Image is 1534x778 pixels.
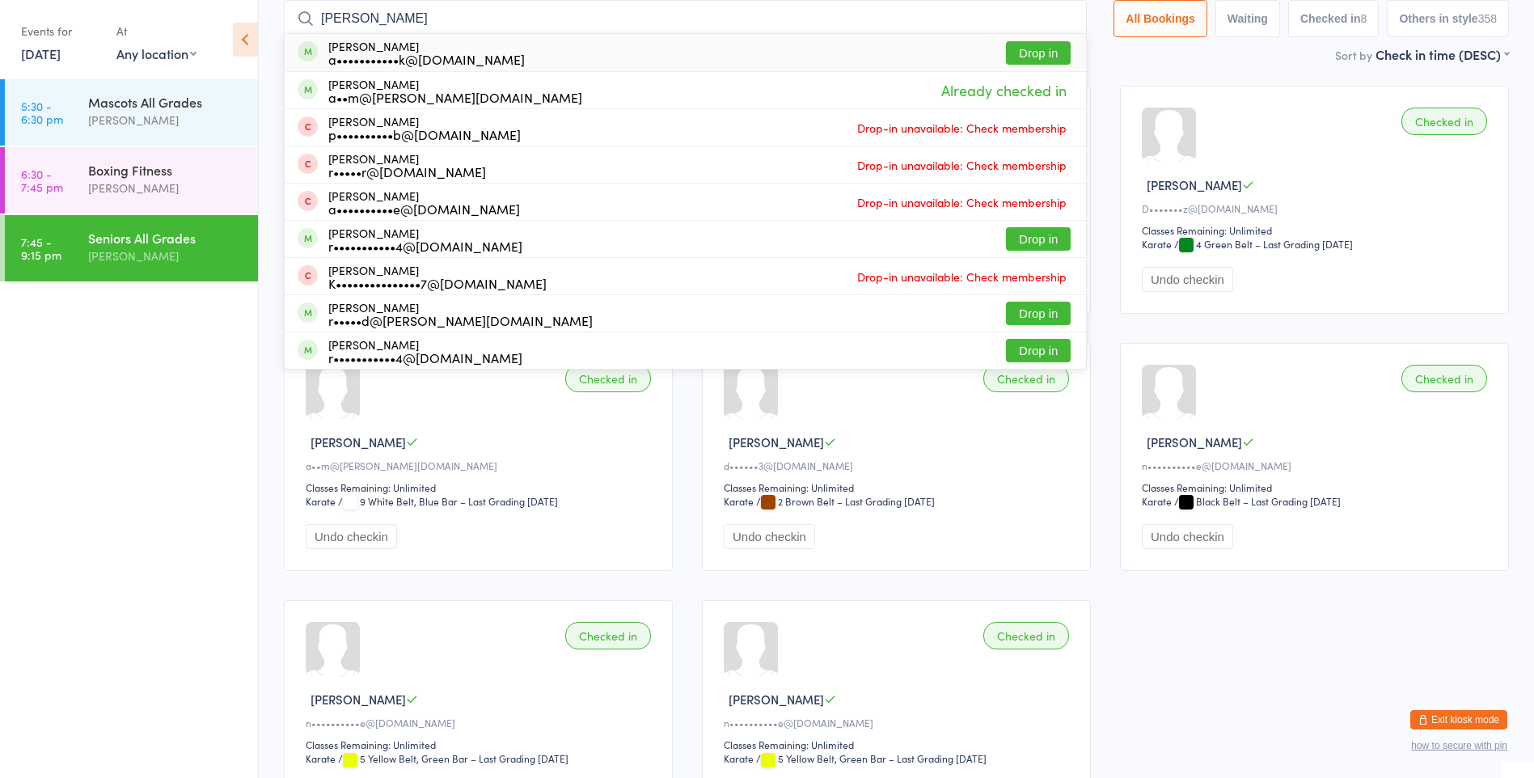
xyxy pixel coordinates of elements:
div: [PERSON_NAME] [328,189,520,215]
span: [PERSON_NAME] [1147,433,1242,450]
div: [PERSON_NAME] [328,152,486,178]
span: [PERSON_NAME] [311,691,406,708]
div: Checked in [1401,365,1487,392]
button: Drop in [1006,41,1071,65]
span: [PERSON_NAME] [311,433,406,450]
div: Karate [1142,494,1172,508]
div: Any location [116,44,197,62]
div: Classes Remaining: Unlimited [724,480,1074,494]
div: Check in time (DESC) [1376,45,1509,63]
div: D•••••••z@[DOMAIN_NAME] [1142,201,1492,215]
div: [PERSON_NAME] [328,226,522,252]
span: / 9 White Belt, Blue Bar – Last Grading [DATE] [338,494,558,508]
div: r•••••••••••4@[DOMAIN_NAME] [328,351,522,364]
a: 5:30 -6:30 pmMascots All Grades[PERSON_NAME] [5,79,258,146]
div: [PERSON_NAME] [328,115,521,141]
div: Classes Remaining: Unlimited [1142,480,1492,494]
div: p••••••••••b@[DOMAIN_NAME] [328,128,521,141]
div: a••••••••••e@[DOMAIN_NAME] [328,202,520,215]
div: Classes Remaining: Unlimited [306,480,656,494]
div: n••••••••••e@[DOMAIN_NAME] [306,716,656,729]
span: [PERSON_NAME] [729,691,824,708]
button: Exit kiosk mode [1410,710,1507,729]
div: Classes Remaining: Unlimited [724,738,1074,751]
div: 8 [1361,12,1367,25]
span: / 5 Yellow Belt, Green Bar – Last Grading [DATE] [756,751,987,765]
span: Drop-in unavailable: Check membership [853,190,1071,214]
div: [PERSON_NAME] [88,111,244,129]
a: [DATE] [21,44,61,62]
div: r•••••d@[PERSON_NAME][DOMAIN_NAME] [328,314,593,327]
div: n••••••••••e@[DOMAIN_NAME] [1142,459,1492,472]
span: / 2 Brown Belt – Last Grading [DATE] [756,494,935,508]
span: / 4 Green Belt – Last Grading [DATE] [1174,237,1353,251]
div: Karate [724,751,754,765]
button: Drop in [1006,227,1071,251]
div: a•••••••••••k@[DOMAIN_NAME] [328,53,525,66]
div: [PERSON_NAME] [88,247,244,265]
a: 7:45 -9:15 pmSeniors All Grades[PERSON_NAME] [5,215,258,281]
div: Checked in [983,365,1069,392]
div: At [116,18,197,44]
div: d••••••3@[DOMAIN_NAME] [724,459,1074,472]
a: 6:30 -7:45 pmBoxing Fitness[PERSON_NAME] [5,147,258,214]
div: [PERSON_NAME] [328,78,582,104]
div: Events for [21,18,100,44]
div: 358 [1478,12,1497,25]
div: Classes Remaining: Unlimited [306,738,656,751]
div: [PERSON_NAME] [328,264,547,290]
div: Checked in [565,365,651,392]
button: Undo checkin [306,524,397,549]
div: Karate [1142,237,1172,251]
button: Undo checkin [1142,267,1233,292]
div: r•••••••••••4@[DOMAIN_NAME] [328,239,522,252]
time: 6:30 - 7:45 pm [21,167,63,193]
button: Drop in [1006,302,1071,325]
div: Karate [306,494,336,508]
span: [PERSON_NAME] [729,433,824,450]
span: / Black Belt – Last Grading [DATE] [1174,494,1341,508]
div: Mascots All Grades [88,93,244,111]
div: Checked in [565,622,651,649]
span: / 5 Yellow Belt, Green Bar – Last Grading [DATE] [338,751,568,765]
button: Undo checkin [724,524,815,549]
span: Already checked in [937,76,1071,104]
div: Boxing Fitness [88,161,244,179]
div: Karate [724,494,754,508]
div: r•••••r@[DOMAIN_NAME] [328,165,486,178]
time: 7:45 - 9:15 pm [21,235,61,261]
time: 5:30 - 6:30 pm [21,99,63,125]
span: Drop-in unavailable: Check membership [853,264,1071,289]
div: [PERSON_NAME] [328,40,525,66]
div: [PERSON_NAME] [328,301,593,327]
span: [PERSON_NAME] [1147,176,1242,193]
div: Checked in [1401,108,1487,135]
button: how to secure with pin [1411,740,1507,751]
div: [PERSON_NAME] [88,179,244,197]
div: Karate [306,751,336,765]
div: Seniors All Grades [88,229,244,247]
button: Undo checkin [1142,524,1233,549]
div: K•••••••••••••••7@[DOMAIN_NAME] [328,277,547,290]
div: a••m@[PERSON_NAME][DOMAIN_NAME] [328,91,582,104]
div: Classes Remaining: Unlimited [1142,223,1492,237]
div: n••••••••••e@[DOMAIN_NAME] [724,716,1074,729]
span: Drop-in unavailable: Check membership [853,153,1071,177]
div: [PERSON_NAME] [328,338,522,364]
div: Checked in [983,622,1069,649]
button: Drop in [1006,339,1071,362]
div: a••m@[PERSON_NAME][DOMAIN_NAME] [306,459,656,472]
label: Sort by [1335,47,1372,63]
span: Drop-in unavailable: Check membership [853,116,1071,140]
